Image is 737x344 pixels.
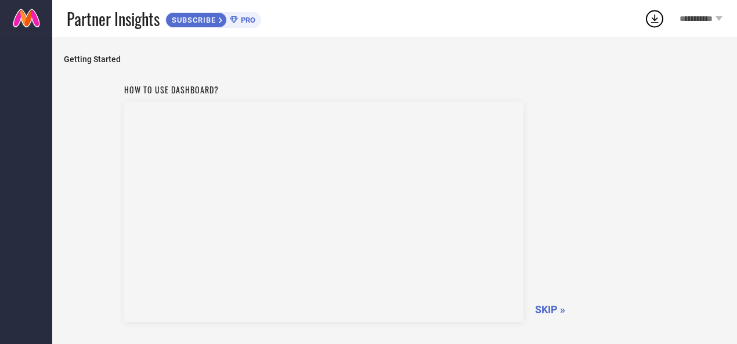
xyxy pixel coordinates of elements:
h1: How to use dashboard? [124,84,523,96]
div: Open download list [644,8,665,29]
span: Getting Started [64,55,725,64]
span: SKIP » [535,303,565,316]
a: SUBSCRIBEPRO [165,9,261,28]
span: PRO [238,16,255,24]
span: Partner Insights [67,7,160,31]
span: SUBSCRIBE [166,16,219,24]
iframe: YouTube video player [124,102,523,322]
